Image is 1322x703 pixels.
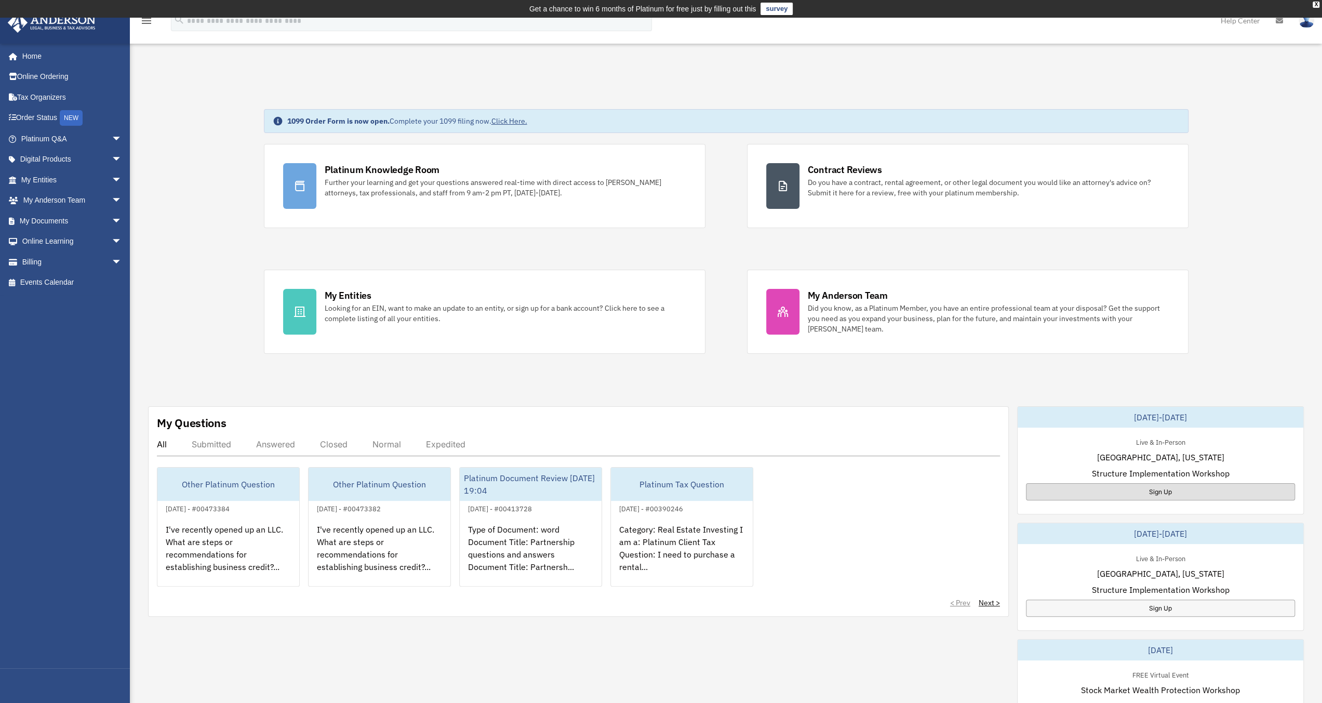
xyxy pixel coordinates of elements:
a: Next > [979,598,1000,608]
a: Platinum Knowledge Room Further your learning and get your questions answered real-time with dire... [264,144,705,228]
div: Normal [372,439,401,449]
div: FREE Virtual Event [1124,669,1197,680]
i: menu [140,15,153,27]
div: My Entities [325,289,371,302]
a: Platinum Document Review [DATE] 19:04[DATE] - #00413728Type of Document: word Document Title: Par... [459,467,602,587]
div: [DATE]-[DATE] [1018,523,1303,544]
a: Contract Reviews Do you have a contract, rental agreement, or other legal document you would like... [747,144,1189,228]
div: Do you have a contract, rental agreement, or other legal document you would like an attorney's ad... [808,177,1169,198]
a: Other Platinum Question[DATE] - #00473382I've recently opened up an LLC. What are steps or recomm... [308,467,451,587]
a: Online Ordering [7,67,138,87]
div: Did you know, as a Platinum Member, you have an entire professional team at your disposal? Get th... [808,303,1169,334]
div: Live & In-Person [1127,436,1193,447]
a: My Entities Looking for an EIN, want to make an update to an entity, or sign up for a bank accoun... [264,270,705,354]
span: Structure Implementation Workshop [1091,467,1229,480]
div: Type of Document: word Document Title: Partnership questions and answers Document Title: Partners... [460,515,602,596]
a: Tax Organizers [7,87,138,108]
div: All [157,439,167,449]
a: menu [140,18,153,27]
i: search [173,14,185,25]
div: Expedited [426,439,465,449]
a: Sign Up [1026,600,1295,617]
strong: 1099 Order Form is now open. [287,116,390,126]
div: Complete your 1099 filing now. [287,116,527,126]
div: [DATE] - #00390246 [611,502,691,513]
div: My Questions [157,415,226,431]
a: Events Calendar [7,272,138,293]
div: Further your learning and get your questions answered real-time with direct access to [PERSON_NAM... [325,177,686,198]
span: [GEOGRAPHIC_DATA], [US_STATE] [1097,451,1224,463]
div: Platinum Knowledge Room [325,163,440,176]
div: Looking for an EIN, want to make an update to an entity, or sign up for a bank account? Click her... [325,303,686,324]
a: Home [7,46,132,67]
span: arrow_drop_down [112,149,132,170]
div: [DATE]-[DATE] [1018,407,1303,428]
div: Closed [320,439,348,449]
a: My Documentsarrow_drop_down [7,210,138,231]
div: Platinum Tax Question [611,468,753,501]
div: Contract Reviews [808,163,882,176]
div: close [1313,2,1319,8]
div: Other Platinum Question [309,468,450,501]
div: Live & In-Person [1127,552,1193,563]
a: My Entitiesarrow_drop_down [7,169,138,190]
span: arrow_drop_down [112,210,132,232]
img: User Pic [1299,13,1314,28]
span: arrow_drop_down [112,169,132,191]
a: Online Learningarrow_drop_down [7,231,138,252]
div: Get a chance to win 6 months of Platinum for free just by filling out this [529,3,756,15]
a: Billingarrow_drop_down [7,251,138,272]
a: Digital Productsarrow_drop_down [7,149,138,170]
a: Sign Up [1026,483,1295,500]
span: arrow_drop_down [112,190,132,211]
span: [GEOGRAPHIC_DATA], [US_STATE] [1097,567,1224,580]
div: Other Platinum Question [157,468,299,501]
div: My Anderson Team [808,289,888,302]
a: My Anderson Team Did you know, as a Platinum Member, you have an entire professional team at your... [747,270,1189,354]
span: arrow_drop_down [112,128,132,150]
a: Order StatusNEW [7,108,138,129]
img: Anderson Advisors Platinum Portal [5,12,99,33]
span: arrow_drop_down [112,231,132,253]
div: I've recently opened up an LLC. What are steps or recommendations for establishing business credi... [157,515,299,596]
div: NEW [60,110,83,126]
span: Stock Market Wealth Protection Workshop [1081,684,1240,696]
a: Other Platinum Question[DATE] - #00473384I've recently opened up an LLC. What are steps or recomm... [157,467,300,587]
div: [DATE] - #00413728 [460,502,540,513]
a: Platinum Q&Aarrow_drop_down [7,128,138,149]
a: Platinum Tax Question[DATE] - #00390246Category: Real Estate Investing I am a: Platinum Client Ta... [610,467,753,587]
div: Platinum Document Review [DATE] 19:04 [460,468,602,501]
a: survey [760,3,793,15]
div: Answered [256,439,295,449]
span: arrow_drop_down [112,251,132,273]
div: Category: Real Estate Investing I am a: Platinum Client Tax Question: I need to purchase a rental... [611,515,753,596]
span: Structure Implementation Workshop [1091,583,1229,596]
div: [DATE] - #00473382 [309,502,389,513]
a: Click Here. [491,116,527,126]
div: Submitted [192,439,231,449]
div: [DATE] [1018,640,1303,660]
div: I've recently opened up an LLC. What are steps or recommendations for establishing business credi... [309,515,450,596]
div: [DATE] - #00473384 [157,502,238,513]
a: My Anderson Teamarrow_drop_down [7,190,138,211]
